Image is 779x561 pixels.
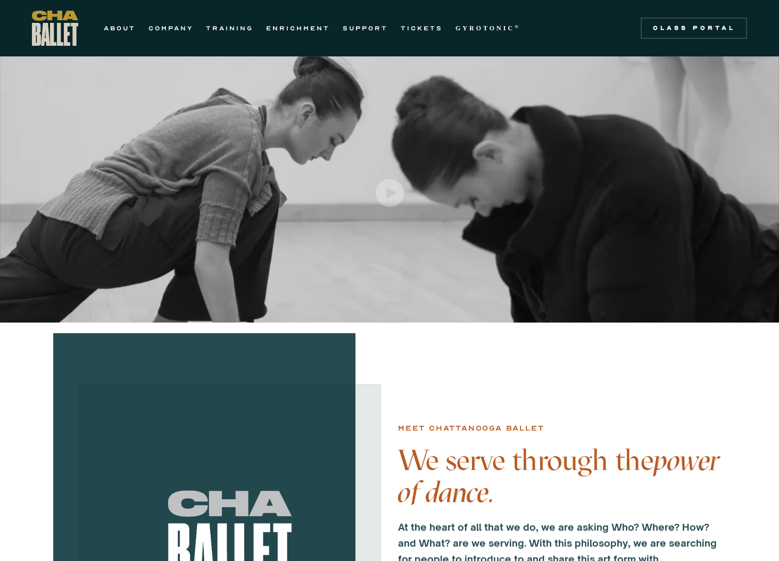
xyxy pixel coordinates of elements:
a: ABOUT [104,22,136,35]
a: ENRICHMENT [266,22,330,35]
a: home [32,11,78,46]
a: Class Portal [641,18,747,39]
a: SUPPORT [343,22,388,35]
a: TICKETS [401,22,443,35]
div: Meet chattanooga ballet [398,422,544,435]
a: GYROTONIC® [455,22,520,35]
h4: We serve through the [398,444,726,508]
sup: ® [515,24,520,29]
em: power of dance. [398,443,719,509]
a: TRAINING [206,22,253,35]
strong: GYROTONIC [455,24,515,32]
div: Class Portal [647,24,741,32]
a: COMPANY [148,22,193,35]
